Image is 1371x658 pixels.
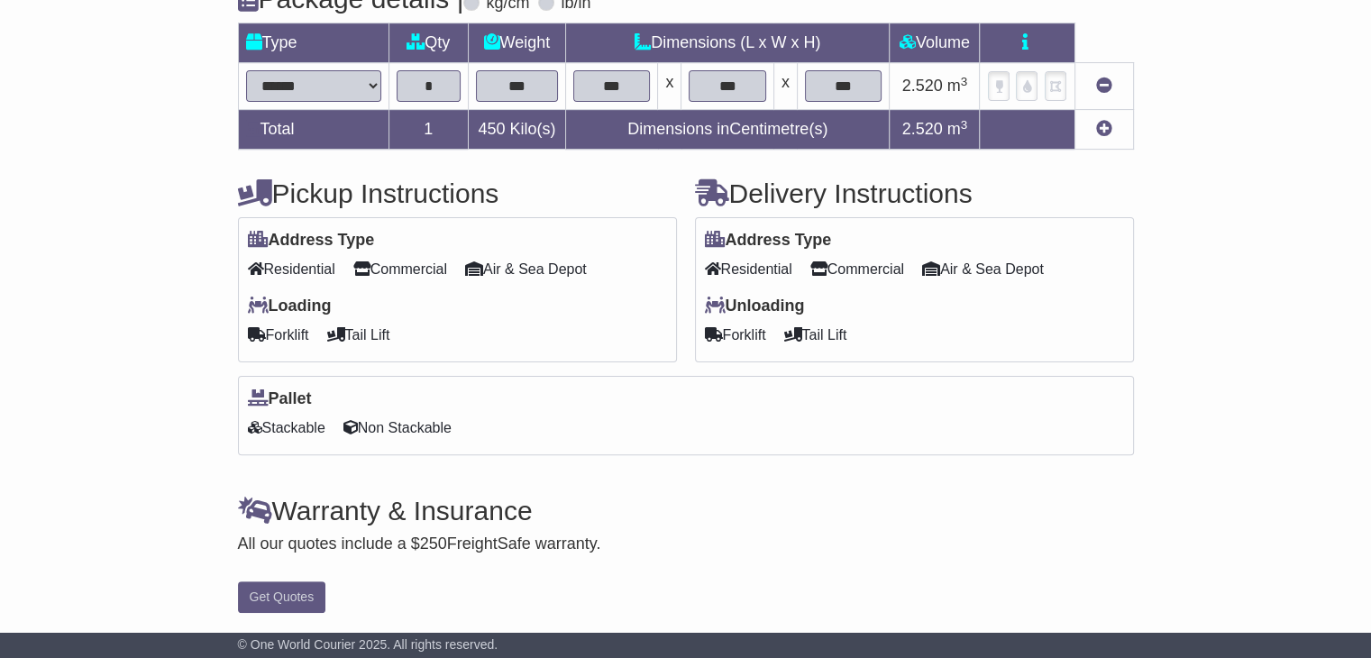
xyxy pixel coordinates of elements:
h4: Pickup Instructions [238,178,677,208]
td: Dimensions (L x W x H) [565,23,889,63]
td: Type [238,23,388,63]
span: Residential [705,255,792,283]
span: 2.520 [902,77,943,95]
span: 2.520 [902,120,943,138]
span: Tail Lift [327,321,390,349]
sup: 3 [961,118,968,132]
h4: Warranty & Insurance [238,496,1134,525]
span: Forklift [248,321,309,349]
label: Unloading [705,297,805,316]
td: Weight [468,23,565,63]
span: Air & Sea Depot [922,255,1044,283]
span: Commercial [353,255,447,283]
span: Tail Lift [784,321,847,349]
span: Forklift [705,321,766,349]
span: m [947,77,968,95]
span: Residential [248,255,335,283]
td: Qty [388,23,468,63]
h4: Delivery Instructions [695,178,1134,208]
span: Non Stackable [343,414,452,442]
label: Address Type [248,231,375,251]
span: Stackable [248,414,325,442]
label: Loading [248,297,332,316]
td: 1 [388,110,468,150]
td: Dimensions in Centimetre(s) [565,110,889,150]
a: Remove this item [1096,77,1112,95]
span: 450 [478,120,505,138]
div: All our quotes include a $ FreightSafe warranty. [238,535,1134,554]
button: Get Quotes [238,581,326,613]
span: Commercial [810,255,904,283]
label: Pallet [248,389,312,409]
label: Address Type [705,231,832,251]
span: © One World Courier 2025. All rights reserved. [238,637,498,652]
span: Air & Sea Depot [465,255,587,283]
sup: 3 [961,75,968,88]
span: 250 [420,535,447,553]
td: Total [238,110,388,150]
td: x [658,63,681,110]
td: x [773,63,797,110]
td: Kilo(s) [468,110,565,150]
td: Volume [890,23,980,63]
a: Add new item [1096,120,1112,138]
span: m [947,120,968,138]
